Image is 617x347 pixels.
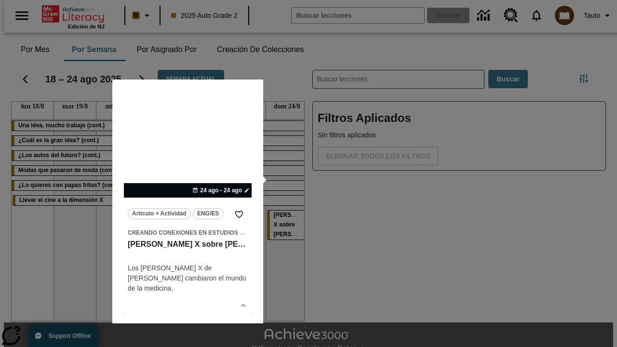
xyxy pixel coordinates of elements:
[193,208,224,219] button: ENG/ES
[128,250,248,261] h4: undefined
[128,263,248,294] div: Los [PERSON_NAME] X de [PERSON_NAME] cambiaron el mundo de la medicina.
[197,209,219,219] span: ENG/ES
[128,227,248,238] span: Tema: Creando conexiones en Estudios Sociales/Historia universal III
[236,298,251,313] button: Ver más
[132,209,187,219] span: Artículo + Actividad
[200,186,242,195] span: 24 ago - 24 ago
[124,89,252,314] div: lesson details
[190,186,252,195] button: 24 ago - 24 ago Elegir fechas
[128,208,191,219] button: Artículo + Actividad
[230,206,248,223] button: Añadir a mis Favoritas
[128,240,248,250] h3: Rayos X sobre ruedas
[128,229,269,236] span: Creando conexiones en Estudios Sociales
